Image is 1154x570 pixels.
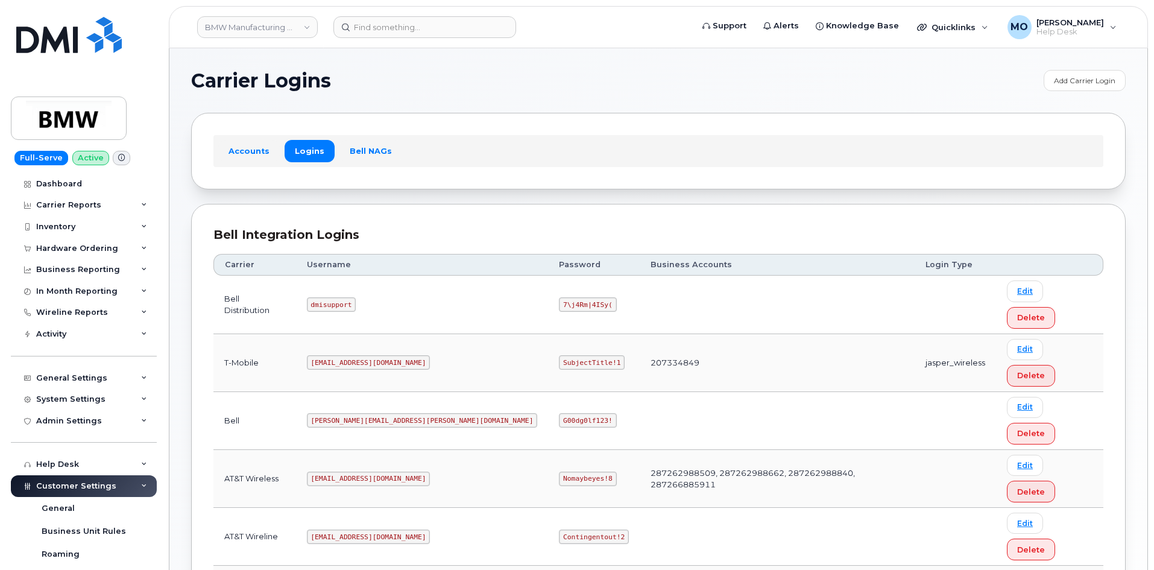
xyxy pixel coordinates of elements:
[296,254,549,276] th: Username
[307,297,356,312] code: dmisupport
[307,472,430,486] code: [EMAIL_ADDRESS][DOMAIN_NAME]
[213,254,296,276] th: Carrier
[559,413,616,428] code: G00dg0lf123!
[1017,544,1045,556] span: Delete
[1007,481,1055,502] button: Delete
[213,392,296,450] td: Bell
[1007,397,1043,418] a: Edit
[1044,70,1126,91] a: Add Carrier Login
[1007,423,1055,445] button: Delete
[1017,486,1045,498] span: Delete
[285,140,335,162] a: Logins
[307,413,538,428] code: [PERSON_NAME][EMAIL_ADDRESS][PERSON_NAME][DOMAIN_NAME]
[1007,455,1043,476] a: Edit
[191,72,331,90] span: Carrier Logins
[1017,370,1045,381] span: Delete
[640,450,915,508] td: 287262988509, 287262988662, 287262988840, 287266885911
[1017,428,1045,439] span: Delete
[1017,312,1045,323] span: Delete
[213,276,296,334] td: Bell Distribution
[213,450,296,508] td: AT&T Wireless
[339,140,402,162] a: Bell NAGs
[915,334,996,392] td: jasper_wireless
[307,530,430,544] code: [EMAIL_ADDRESS][DOMAIN_NAME]
[213,334,296,392] td: T-Mobile
[559,530,629,544] code: Contingentout!2
[559,355,625,370] code: SubjectTitle!1
[640,254,915,276] th: Business Accounts
[1007,365,1055,387] button: Delete
[218,140,280,162] a: Accounts
[1007,307,1055,329] button: Delete
[1007,513,1043,534] a: Edit
[1007,280,1043,302] a: Edit
[559,472,616,486] code: Nomaybeyes!8
[640,334,915,392] td: 207334849
[213,508,296,566] td: AT&T Wireline
[915,254,996,276] th: Login Type
[1007,339,1043,360] a: Edit
[307,355,430,370] code: [EMAIL_ADDRESS][DOMAIN_NAME]
[559,297,616,312] code: 7\j4Rm|4ISy(
[1007,539,1055,560] button: Delete
[1102,518,1145,561] iframe: Messenger Launcher
[213,226,1103,244] div: Bell Integration Logins
[548,254,640,276] th: Password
